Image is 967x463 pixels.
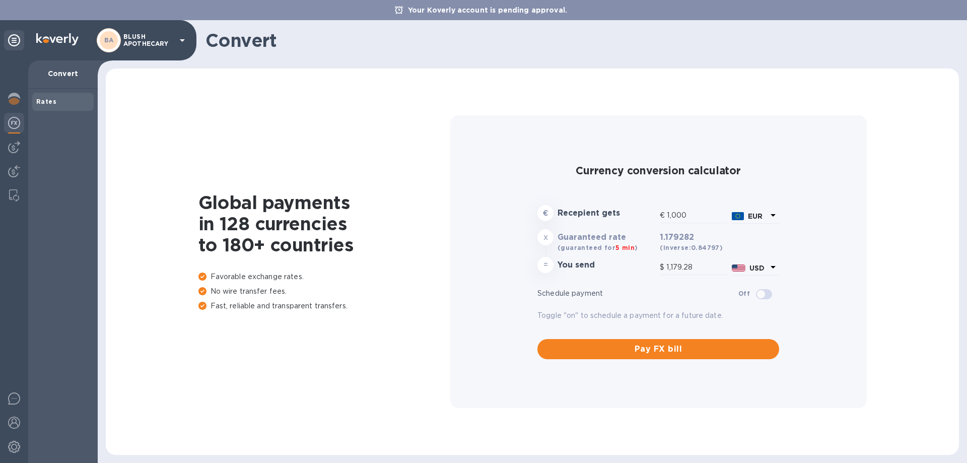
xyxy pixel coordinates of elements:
[8,117,20,129] img: Foreign exchange
[537,339,779,359] button: Pay FX bill
[749,264,765,272] b: USD
[660,260,666,275] div: $
[4,30,24,50] div: Unpin categories
[198,301,450,311] p: Fast, reliable and transparent transfers.
[36,69,90,79] p: Convert
[537,288,738,299] p: Schedule payment
[403,5,572,15] p: Your Koverly account is pending approval.
[198,286,450,297] p: No wire transfer fees.
[36,98,56,105] b: Rates
[104,36,114,44] b: BA
[36,33,79,45] img: Logo
[748,212,763,220] b: EUR
[732,264,745,272] img: USD
[543,209,548,217] strong: €
[667,208,728,223] input: Amount
[738,290,750,297] b: Off
[537,310,779,321] p: Toggle "on" to schedule a payment for a future date.
[537,164,779,177] h2: Currency conversion calculator
[558,260,656,270] h3: You send
[660,208,667,223] div: €
[123,33,174,47] p: BLUSH APOTHECARY
[558,209,656,218] h3: Recepient gets
[537,257,554,273] div: =
[205,30,951,51] h1: Convert
[660,244,723,251] b: (inverse: 0.84797 )
[537,229,554,245] div: x
[666,260,728,275] input: Amount
[558,233,656,242] h3: Guaranteed rate
[660,233,779,242] h3: 1.179282
[198,192,450,255] h1: Global payments in 128 currencies to 180+ countries
[545,343,771,355] span: Pay FX bill
[198,272,450,282] p: Favorable exchange rates.
[558,244,638,251] b: (guaranteed for )
[615,244,635,251] span: 5 min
